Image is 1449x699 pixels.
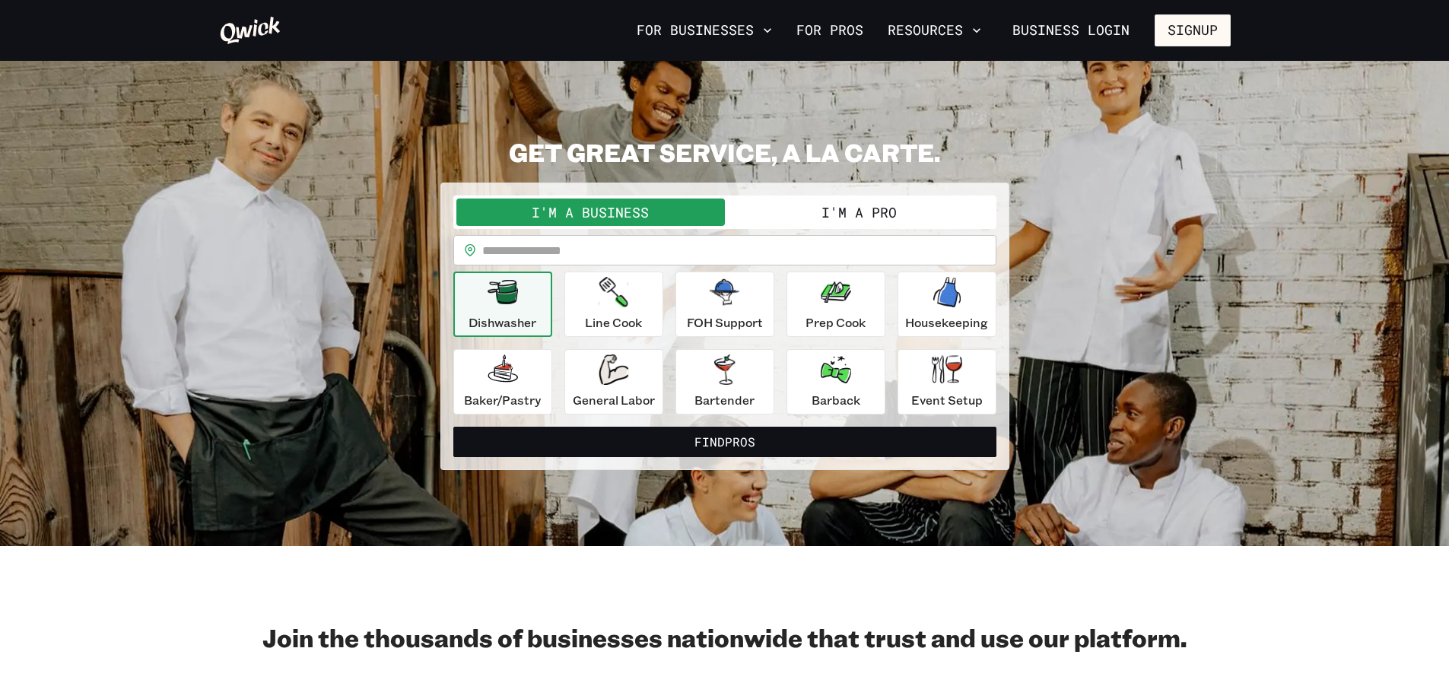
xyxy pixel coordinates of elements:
button: Baker/Pastry [453,349,552,415]
button: For Businesses [631,17,778,43]
h2: Join the thousands of businesses nationwide that trust and use our platform. [219,622,1231,653]
h2: GET GREAT SERVICE, A LA CARTE. [440,137,1009,167]
p: Bartender [694,391,755,409]
button: FOH Support [675,272,774,337]
p: Line Cook [585,313,642,332]
button: Dishwasher [453,272,552,337]
p: Baker/Pastry [464,391,541,409]
button: Barback [786,349,885,415]
a: For Pros [790,17,869,43]
button: Event Setup [898,349,996,415]
p: Barback [812,391,860,409]
button: FindPros [453,427,996,457]
button: Housekeeping [898,272,996,337]
p: Prep Cook [806,313,866,332]
button: Signup [1155,14,1231,46]
p: General Labor [573,391,655,409]
p: Dishwasher [469,313,536,332]
p: FOH Support [687,313,763,332]
button: Resources [882,17,987,43]
button: General Labor [564,349,663,415]
button: Line Cook [564,272,663,337]
p: Event Setup [911,391,983,409]
a: Business Login [999,14,1142,46]
button: I'm a Pro [725,199,993,226]
button: Prep Cook [786,272,885,337]
button: Bartender [675,349,774,415]
button: I'm a Business [456,199,725,226]
p: Housekeeping [905,313,988,332]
